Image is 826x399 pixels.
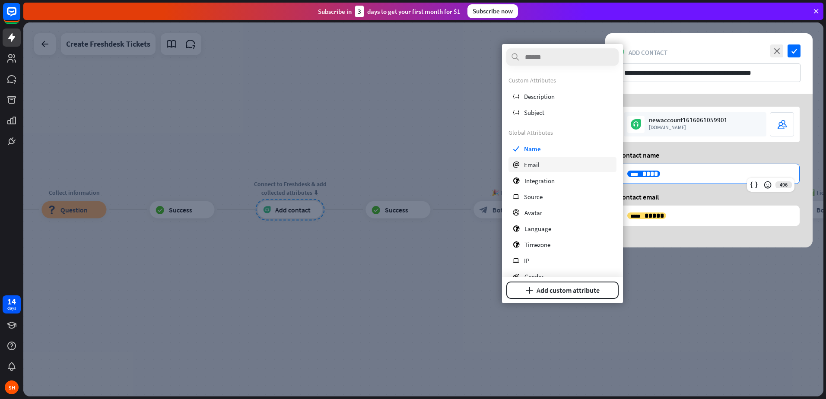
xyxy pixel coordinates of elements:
div: Contact name [618,151,800,159]
i: email [513,161,519,168]
div: Subscribe in days to get your first month for $1 [318,6,461,17]
div: 14 [7,298,16,305]
i: ip [513,193,519,200]
div: Custom Attributes [508,76,616,84]
div: days [7,305,16,311]
i: ip [513,257,519,264]
i: variable [513,93,519,100]
div: Global Attributes [508,129,616,136]
div: 3 [355,6,364,17]
i: users [777,120,787,129]
div: Subscribe now [467,4,518,18]
span: IP [524,256,529,265]
a: 14 days [3,295,21,313]
i: close [770,44,783,57]
span: Avatar [524,209,542,217]
span: Description [524,92,555,101]
div: [DOMAIN_NAME] [649,124,763,131]
span: Subject [524,108,544,117]
span: Language [524,225,551,233]
i: check [513,146,519,152]
span: Timezone [524,241,550,249]
i: globe [513,177,520,184]
span: Email [524,161,540,169]
span: Gender [524,272,543,281]
button: plusAdd custom attribute [506,282,619,299]
i: gender [513,273,520,280]
i: globe [513,225,520,232]
i: check [788,44,801,57]
i: variable [513,109,519,116]
div: Contact email [618,193,800,201]
i: globe [513,241,520,248]
i: plus [526,287,533,294]
span: Integration [524,177,555,185]
div: SH [5,380,19,394]
span: Add contact [629,48,667,57]
div: newaccount1616061059901 [649,116,763,124]
span: Name [524,145,541,153]
span: Source [524,193,543,201]
i: profile [513,209,520,216]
